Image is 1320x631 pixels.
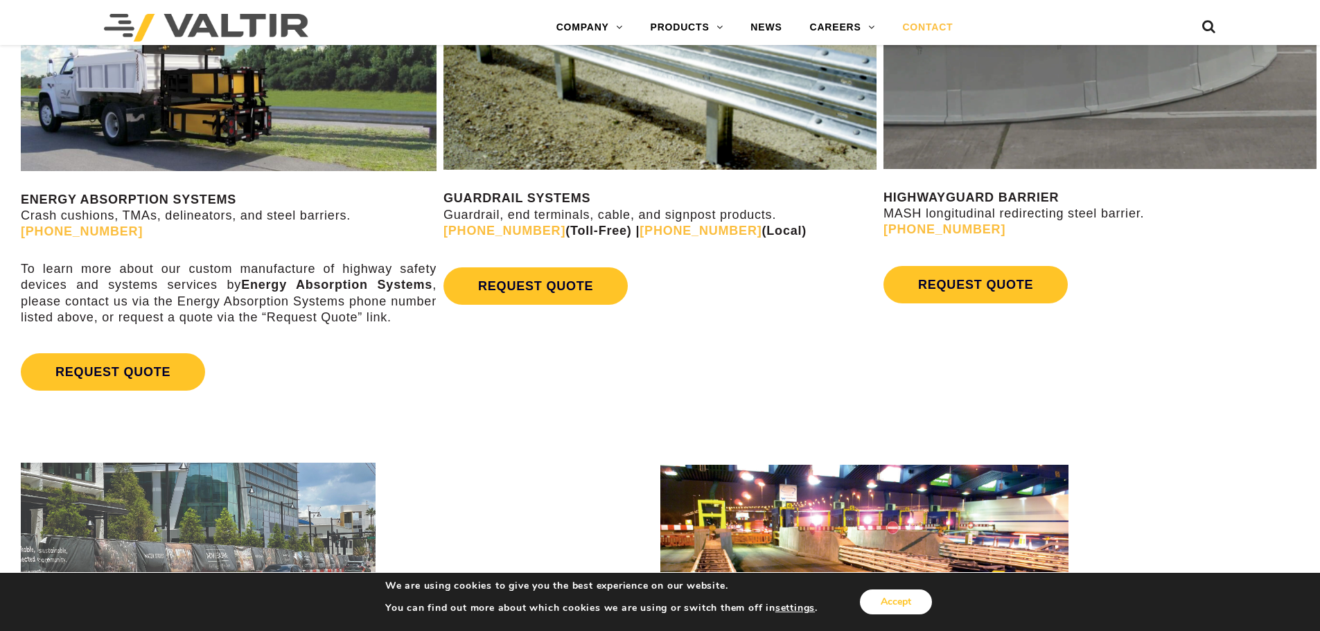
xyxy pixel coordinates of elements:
p: To learn more about our custom manufacture of highway safety devices and systems services by , pl... [21,261,437,326]
a: REQUEST QUOTE [443,267,628,305]
p: We are using cookies to give you the best experience on our website. [385,580,818,592]
p: Crash cushions, TMAs, delineators, and steel barriers. [21,192,437,240]
button: Accept [860,589,932,614]
a: REQUEST QUOTE [21,353,205,391]
a: CAREERS [796,14,889,42]
a: NEWS [737,14,795,42]
a: CONTACT [888,14,967,42]
a: COMPANY [543,14,637,42]
p: You can find out more about which cookies we are using or switch them off in . [385,602,818,614]
p: MASH longitudinal redirecting steel barrier. [883,190,1317,238]
strong: ENERGY ABSORPTION SYSTEMS [21,193,236,206]
a: [PHONE_NUMBER] [21,224,143,238]
strong: (Toll-Free) | (Local) [443,224,807,238]
a: [PHONE_NUMBER] [883,222,1005,236]
img: Valtir [104,14,308,42]
strong: HIGHWAYGUARD BARRIER [883,190,1059,204]
strong: Energy Absorption Systems [241,278,432,292]
a: [PHONE_NUMBER] [640,224,762,238]
button: settings [775,602,815,614]
a: [PHONE_NUMBER] [443,224,565,238]
p: Guardrail, end terminals, cable, and signpost products. [443,190,877,239]
strong: GUARDRAIL SYSTEMS [443,191,590,205]
a: REQUEST QUOTE [883,266,1068,303]
a: PRODUCTS [637,14,737,42]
